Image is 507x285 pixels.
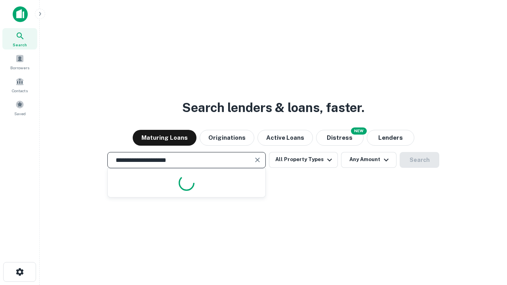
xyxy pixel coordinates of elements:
span: Borrowers [10,65,29,71]
a: Search [2,28,37,49]
button: Any Amount [341,152,396,168]
button: Active Loans [257,130,313,146]
a: Borrowers [2,51,37,72]
a: Saved [2,97,37,118]
div: NEW [351,127,367,135]
h3: Search lenders & loans, faster. [182,98,364,117]
span: Saved [14,110,26,117]
button: All Property Types [269,152,338,168]
button: Clear [252,154,263,165]
img: capitalize-icon.png [13,6,28,22]
button: Maturing Loans [133,130,196,146]
button: Originations [200,130,254,146]
iframe: Chat Widget [467,222,507,260]
span: Search [13,42,27,48]
span: Contacts [12,87,28,94]
a: Contacts [2,74,37,95]
button: Lenders [367,130,414,146]
button: Search distressed loans with lien and other non-mortgage details. [316,130,364,146]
